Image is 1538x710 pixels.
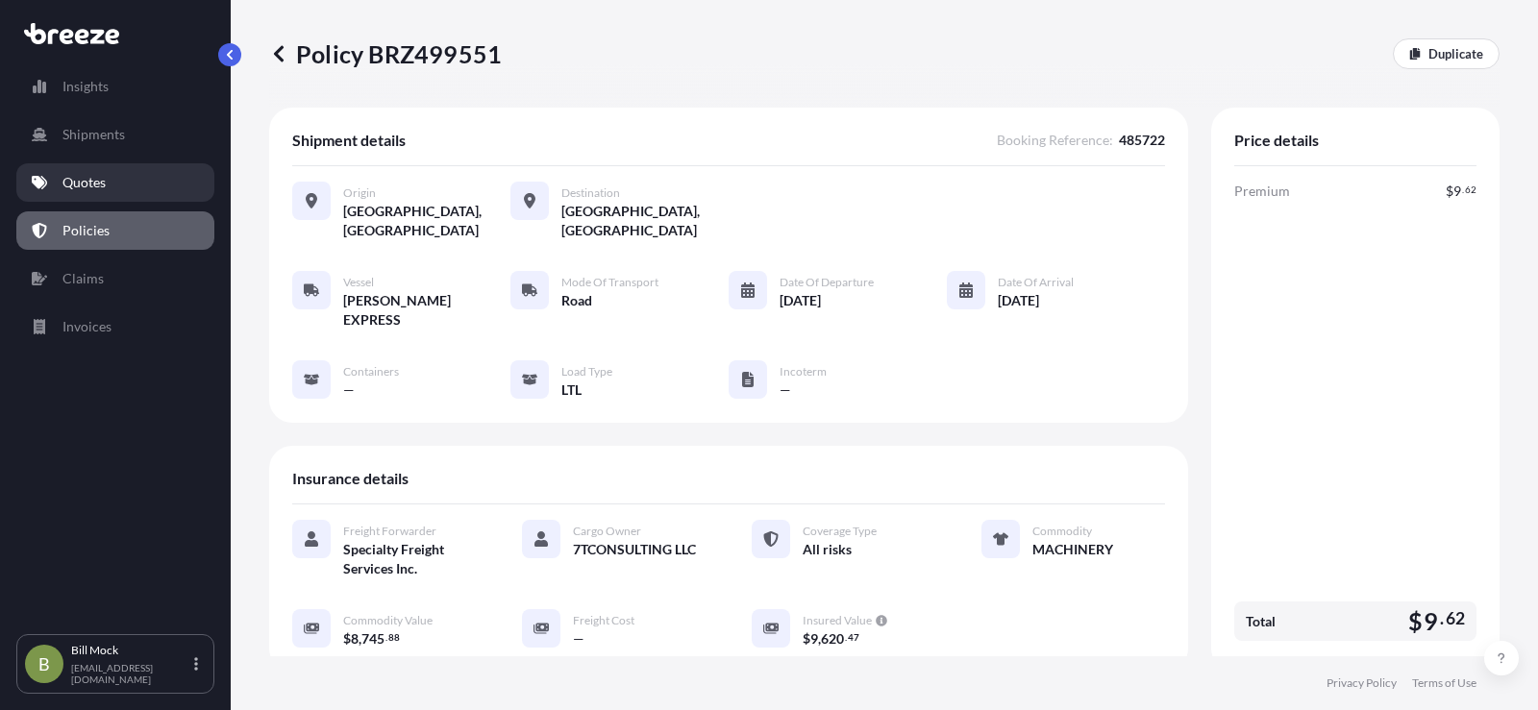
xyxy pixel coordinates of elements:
[1446,613,1465,624] span: 62
[803,540,852,559] span: All risks
[343,185,376,201] span: Origin
[351,632,359,646] span: 8
[16,259,214,298] a: Claims
[1234,131,1319,150] span: Price details
[1412,675,1476,691] a: Terms of Use
[343,380,355,400] span: —
[561,275,658,290] span: Mode of Transport
[343,524,436,539] span: Freight Forwarder
[573,540,696,559] span: 7TCONSULTING LLC
[780,364,827,379] span: Incoterm
[1453,184,1461,198] span: 9
[561,291,592,310] span: Road
[343,202,510,240] span: [GEOGRAPHIC_DATA], [GEOGRAPHIC_DATA]
[821,632,844,646] span: 620
[62,173,106,192] p: Quotes
[803,632,810,646] span: $
[803,613,872,628] span: Insured Value
[1119,131,1165,150] span: 485722
[573,629,584,649] span: —
[343,540,476,578] span: Specialty Freight Services Inc.
[780,380,791,400] span: —
[343,613,433,628] span: Commodity Value
[561,185,620,201] span: Destination
[361,632,384,646] span: 745
[848,634,859,641] span: 47
[16,115,214,154] a: Shipments
[998,291,1039,310] span: [DATE]
[292,131,406,150] span: Shipment details
[810,632,818,646] span: 9
[38,654,50,673] span: B
[16,67,214,106] a: Insights
[62,125,125,144] p: Shipments
[998,275,1074,290] span: Date of Arrival
[16,163,214,202] a: Quotes
[71,643,190,658] p: Bill Mock
[1446,184,1453,198] span: $
[62,317,112,336] p: Invoices
[385,634,387,641] span: .
[292,469,409,488] span: Insurance details
[388,634,400,641] span: 88
[62,221,110,240] p: Policies
[343,632,351,646] span: $
[1327,675,1397,691] a: Privacy Policy
[561,202,729,240] span: [GEOGRAPHIC_DATA], [GEOGRAPHIC_DATA]
[16,211,214,250] a: Policies
[343,291,510,330] span: [PERSON_NAME] EXPRESS
[845,634,847,641] span: .
[561,380,582,400] span: LTL
[343,275,374,290] span: Vessel
[573,613,634,628] span: Freight Cost
[1032,524,1092,539] span: Commodity
[62,77,109,96] p: Insights
[1440,613,1444,624] span: .
[780,275,874,290] span: Date of Departure
[1234,182,1290,201] span: Premium
[1032,540,1113,559] span: MACHINERY
[997,131,1113,150] span: Booking Reference :
[1462,186,1464,193] span: .
[1246,612,1276,631] span: Total
[1424,609,1438,633] span: 9
[561,364,612,379] span: Load Type
[573,524,641,539] span: Cargo Owner
[1408,609,1423,633] span: $
[780,291,821,310] span: [DATE]
[803,524,877,539] span: Coverage Type
[269,38,502,69] p: Policy BRZ499551
[818,632,821,646] span: ,
[16,307,214,346] a: Invoices
[71,662,190,685] p: [EMAIL_ADDRESS][DOMAIN_NAME]
[343,364,399,379] span: Containers
[1465,186,1476,193] span: 62
[359,632,361,646] span: ,
[1393,38,1500,69] a: Duplicate
[1428,44,1483,63] p: Duplicate
[62,269,104,288] p: Claims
